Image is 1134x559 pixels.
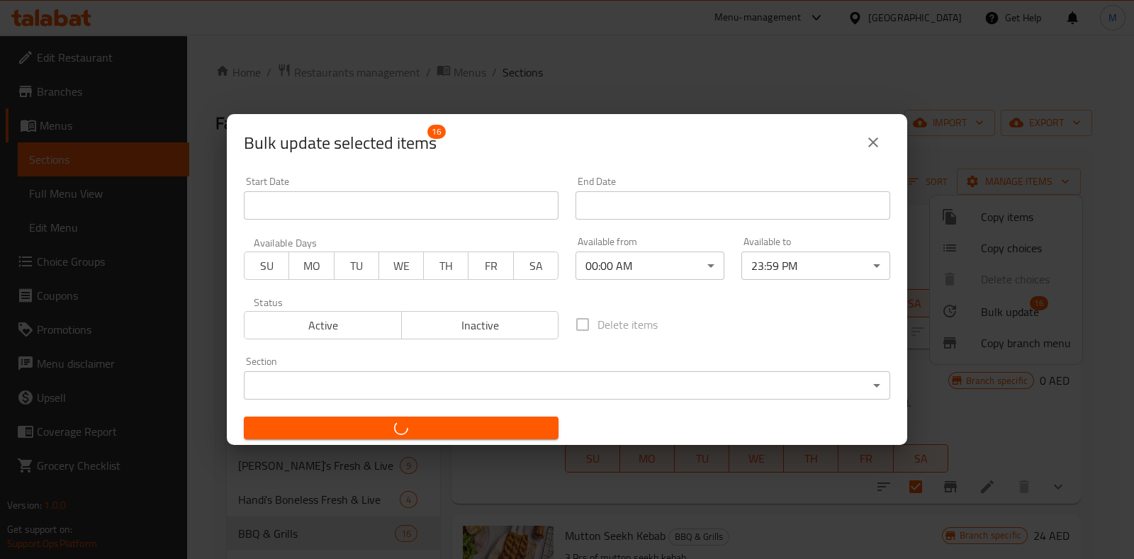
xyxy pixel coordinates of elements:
span: Inactive [408,315,554,336]
button: Active [244,311,402,339]
span: WE [385,256,418,276]
span: Selected items count [244,132,437,154]
button: close [856,125,890,159]
span: Delete items [597,316,658,333]
span: SU [250,256,283,276]
button: TH [423,252,468,280]
span: MO [295,256,328,276]
span: 16 [427,125,446,139]
span: TH [430,256,463,276]
span: FR [474,256,507,276]
button: WE [378,252,424,280]
div: 23:59 PM [741,252,890,280]
span: SA [520,256,553,276]
button: FR [468,252,513,280]
button: Inactive [401,311,559,339]
span: Active [250,315,396,336]
div: 00:00 AM [576,252,724,280]
button: MO [288,252,334,280]
button: SU [244,252,289,280]
div: ​ [244,371,890,400]
button: TU [334,252,379,280]
span: TU [340,256,374,276]
button: SA [513,252,558,280]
